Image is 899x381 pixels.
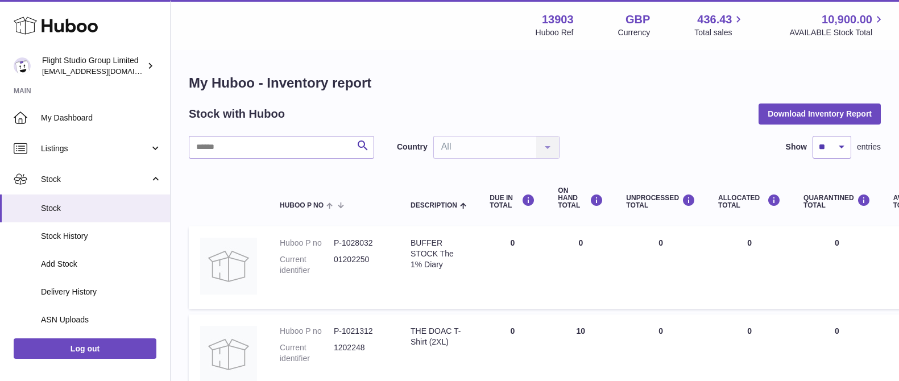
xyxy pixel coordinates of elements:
td: 0 [615,226,707,309]
span: Stock History [41,231,161,242]
dd: 01202250 [334,254,388,276]
dt: Huboo P no [280,238,334,249]
img: internalAdmin-13903@internal.huboo.com [14,57,31,74]
label: Country [397,142,428,152]
a: Log out [14,338,156,359]
span: Stock [41,203,161,214]
dt: Current identifier [280,254,334,276]
strong: 13903 [542,12,574,27]
a: 436.43 Total sales [694,12,745,38]
img: product image [200,238,257,295]
h2: Stock with Huboo [189,106,285,122]
span: Description [411,202,457,209]
span: 436.43 [697,12,732,27]
span: 0 [835,238,839,247]
span: Huboo P no [280,202,324,209]
strong: GBP [625,12,650,27]
h1: My Huboo - Inventory report [189,74,881,92]
label: Show [786,142,807,152]
span: Delivery History [41,287,161,297]
div: Huboo Ref [536,27,574,38]
span: [EMAIL_ADDRESS][DOMAIN_NAME] [42,67,167,76]
div: BUFFER STOCK The 1% Diary [411,238,467,270]
div: Flight Studio Group Limited [42,55,144,77]
span: Stock [41,174,150,185]
span: Listings [41,143,150,154]
div: UNPROCESSED Total [626,194,695,209]
div: ON HAND Total [558,187,603,210]
td: 0 [707,226,792,309]
a: 10,900.00 AVAILABLE Stock Total [789,12,885,38]
button: Download Inventory Report [759,103,881,124]
div: Currency [618,27,651,38]
div: QUARANTINED Total [803,194,871,209]
span: Total sales [694,27,745,38]
dd: 1202248 [334,342,388,364]
span: Add Stock [41,259,161,270]
div: ALLOCATED Total [718,194,781,209]
div: DUE IN TOTAL [490,194,535,209]
dt: Huboo P no [280,326,334,337]
span: AVAILABLE Stock Total [789,27,885,38]
div: THE DOAC T-Shirt (2XL) [411,326,467,347]
td: 0 [478,226,546,309]
dt: Current identifier [280,342,334,364]
dd: P-1028032 [334,238,388,249]
span: entries [857,142,881,152]
dd: P-1021312 [334,326,388,337]
span: My Dashboard [41,113,161,123]
span: 0 [835,326,839,336]
span: ASN Uploads [41,314,161,325]
td: 0 [546,226,615,309]
span: 10,900.00 [822,12,872,27]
